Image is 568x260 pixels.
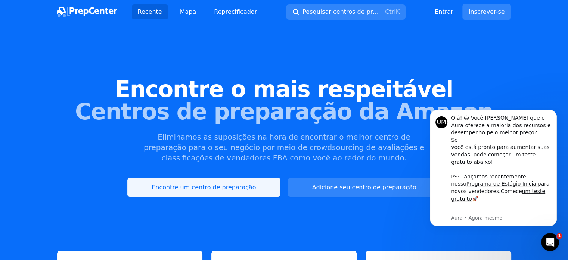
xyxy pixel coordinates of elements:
[558,233,561,238] font: 1
[127,178,280,197] a: Encontre um centro de preparação
[396,8,400,15] kbd: K
[288,178,441,197] a: Adicione seu centro de preparação
[435,8,453,15] font: Entrar
[385,8,395,15] kbd: Ctrl
[115,76,453,102] font: Encontre o mais respeitável
[286,4,406,20] button: Pesquisar centros de preparaçãoCtrlK
[174,4,202,19] a: Mapa
[75,98,493,125] font: Centros de preparação da Amazon
[214,8,257,15] font: Reprecificador
[208,4,263,19] a: Reprecificador
[469,8,505,15] font: Inscrever-se
[302,8,400,15] font: Pesquisar centros de preparação
[138,8,162,15] font: Recente
[152,184,256,191] font: Encontre um centro de preparação
[462,4,511,20] a: Inscrever-se
[132,4,168,19] a: Recente
[419,108,568,255] iframe: Mensagem de notificação do intercomunicador
[57,7,117,17] img: Centro de Preparação
[180,8,196,15] font: Mapa
[312,184,416,191] font: Adicione seu centro de preparação
[541,233,559,251] iframe: Chat ao vivo do Intercom
[435,7,453,16] a: Entrar
[144,132,424,162] font: Eliminamos as suposições na hora de encontrar o melhor centro de preparação para o seu negócio po...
